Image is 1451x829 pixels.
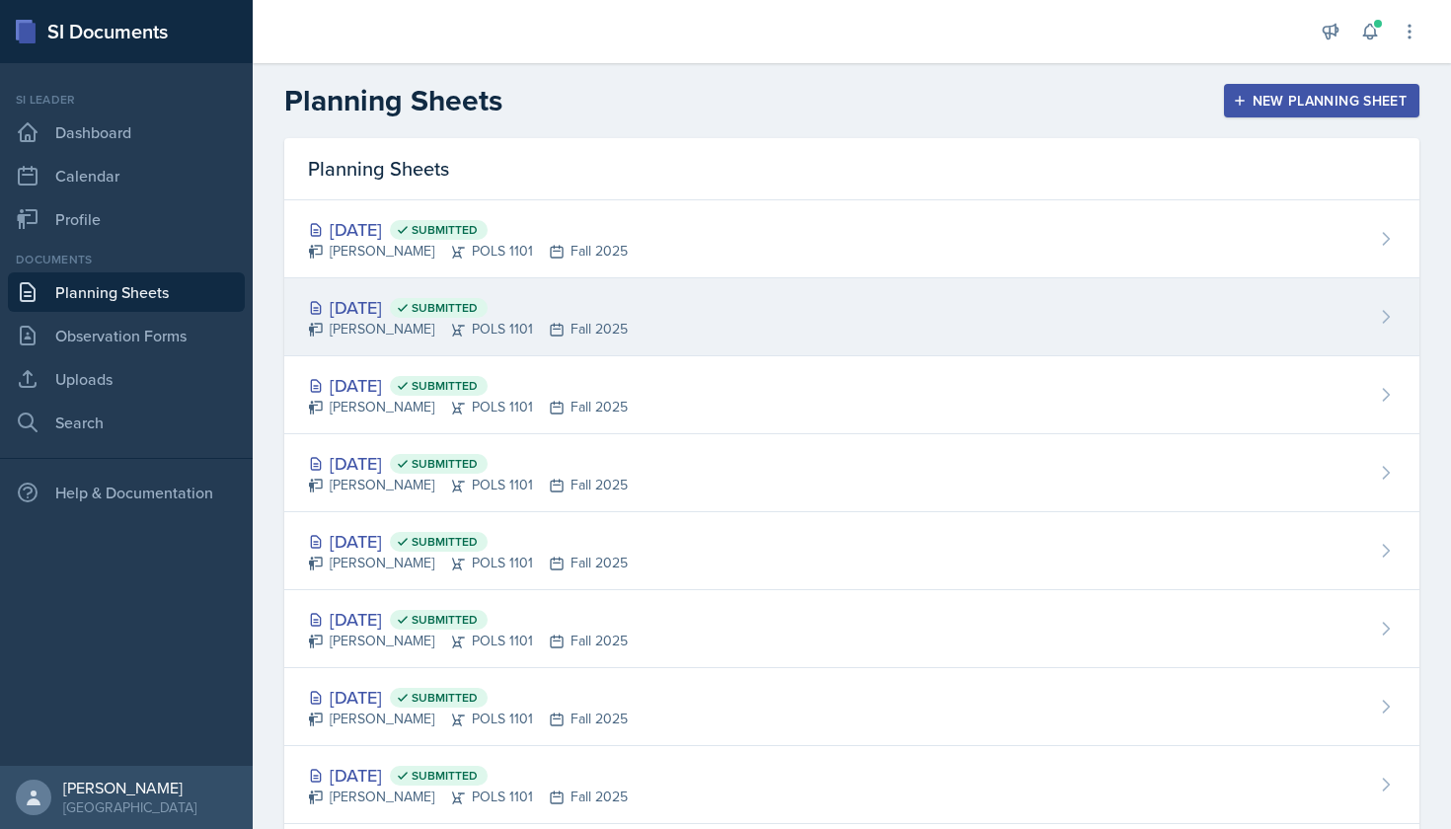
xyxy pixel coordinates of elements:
[284,138,1419,200] div: Planning Sheets
[412,378,478,394] span: Submitted
[308,709,628,729] div: [PERSON_NAME] POLS 1101 Fall 2025
[8,316,245,355] a: Observation Forms
[8,251,245,268] div: Documents
[412,768,478,784] span: Submitted
[284,356,1419,434] a: [DATE] Submitted [PERSON_NAME]POLS 1101Fall 2025
[412,612,478,628] span: Submitted
[412,222,478,238] span: Submitted
[412,456,478,472] span: Submitted
[284,668,1419,746] a: [DATE] Submitted [PERSON_NAME]POLS 1101Fall 2025
[8,272,245,312] a: Planning Sheets
[308,294,628,321] div: [DATE]
[308,475,628,495] div: [PERSON_NAME] POLS 1101 Fall 2025
[284,512,1419,590] a: [DATE] Submitted [PERSON_NAME]POLS 1101Fall 2025
[284,590,1419,668] a: [DATE] Submitted [PERSON_NAME]POLS 1101Fall 2025
[8,473,245,512] div: Help & Documentation
[412,690,478,706] span: Submitted
[284,200,1419,278] a: [DATE] Submitted [PERSON_NAME]POLS 1101Fall 2025
[308,319,628,339] div: [PERSON_NAME] POLS 1101 Fall 2025
[308,216,628,243] div: [DATE]
[308,606,628,633] div: [DATE]
[308,372,628,399] div: [DATE]
[308,684,628,711] div: [DATE]
[1237,93,1407,109] div: New Planning Sheet
[284,83,502,118] h2: Planning Sheets
[308,631,628,651] div: [PERSON_NAME] POLS 1101 Fall 2025
[308,528,628,555] div: [DATE]
[308,762,628,789] div: [DATE]
[63,778,196,797] div: [PERSON_NAME]
[8,359,245,399] a: Uploads
[8,403,245,442] a: Search
[284,278,1419,356] a: [DATE] Submitted [PERSON_NAME]POLS 1101Fall 2025
[63,797,196,817] div: [GEOGRAPHIC_DATA]
[284,434,1419,512] a: [DATE] Submitted [PERSON_NAME]POLS 1101Fall 2025
[308,450,628,477] div: [DATE]
[8,113,245,152] a: Dashboard
[308,241,628,262] div: [PERSON_NAME] POLS 1101 Fall 2025
[8,91,245,109] div: Si leader
[308,787,628,807] div: [PERSON_NAME] POLS 1101 Fall 2025
[284,746,1419,824] a: [DATE] Submitted [PERSON_NAME]POLS 1101Fall 2025
[8,199,245,239] a: Profile
[412,300,478,316] span: Submitted
[308,553,628,573] div: [PERSON_NAME] POLS 1101 Fall 2025
[8,156,245,195] a: Calendar
[412,534,478,550] span: Submitted
[1224,84,1419,117] button: New Planning Sheet
[308,397,628,417] div: [PERSON_NAME] POLS 1101 Fall 2025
